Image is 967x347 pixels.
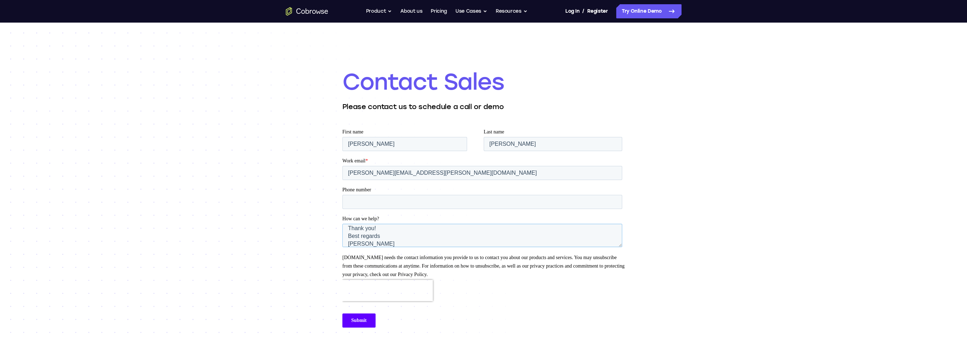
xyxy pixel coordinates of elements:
[342,68,625,96] h1: Contact Sales
[496,4,527,18] button: Resources
[286,7,328,16] a: Go to the home page
[455,4,487,18] button: Use Cases
[582,7,584,16] span: /
[587,4,608,18] a: Register
[366,4,392,18] button: Product
[616,4,682,18] a: Try Online Demo
[342,102,625,112] p: Please contact us to schedule a call or demo
[400,4,422,18] a: About us
[565,4,579,18] a: Log In
[431,4,447,18] a: Pricing
[342,128,625,333] iframe: Form 0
